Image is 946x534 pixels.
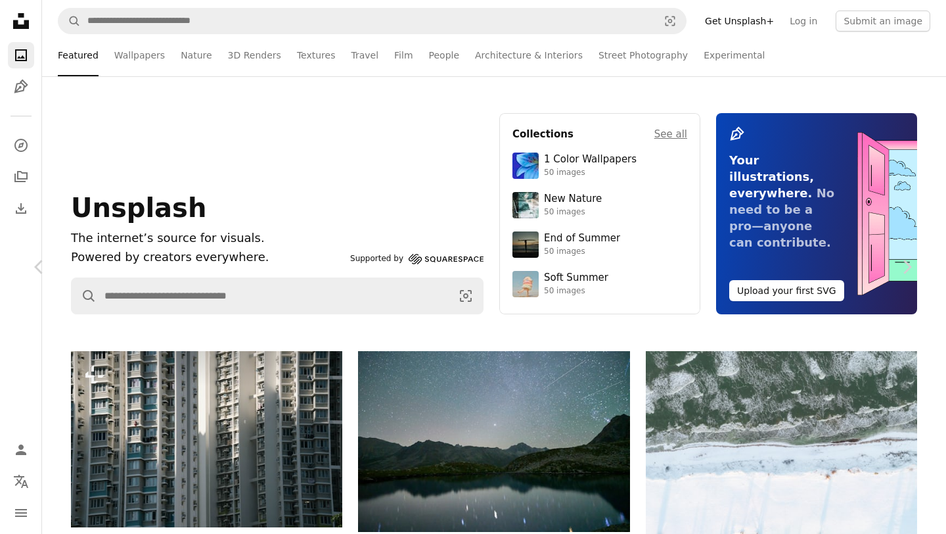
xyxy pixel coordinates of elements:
span: Unsplash [71,193,206,223]
p: Powered by creators everywhere. [71,248,345,267]
a: Get Unsplash+ [697,11,782,32]
h1: The internet’s source for visuals. [71,229,345,248]
a: Film [394,34,413,76]
a: Wallpapers [114,34,165,76]
a: Street Photography [598,34,688,76]
span: Your illustrations, everywhere. [729,153,814,200]
a: Tall apartment buildings with many windows and balconies. [71,433,342,445]
a: Photos [8,42,34,68]
div: End of Summer [544,232,620,245]
a: Architecture & Interiors [475,34,583,76]
button: Language [8,468,34,495]
a: Experimental [704,34,765,76]
button: Search Unsplash [72,278,97,314]
a: Supported by [350,251,484,267]
button: Menu [8,500,34,526]
a: Illustrations [8,74,34,100]
a: Snow covered landscape with frozen water [646,447,917,458]
button: Visual search [449,278,483,314]
div: 50 images [544,286,608,297]
img: Starry night sky over a calm mountain lake [358,351,629,532]
div: Soft Summer [544,272,608,285]
button: Search Unsplash [58,9,81,34]
a: New Nature50 images [512,192,687,218]
div: 50 images [544,247,620,257]
div: 1 Color Wallpapers [544,153,637,166]
a: Download History [8,195,34,222]
img: premium_photo-1754398386796-ea3dec2a6302 [512,231,539,258]
img: premium_photo-1688045582333-c8b6961773e0 [512,153,539,179]
a: Travel [351,34,378,76]
form: Find visuals sitewide [58,8,687,34]
a: Next [867,204,946,330]
a: Textures [297,34,336,76]
button: Submit an image [836,11,930,32]
img: premium_photo-1749544311043-3a6a0c8d54af [512,271,539,297]
div: 50 images [544,168,637,178]
a: People [429,34,460,76]
a: Log in / Sign up [8,437,34,463]
div: New Nature [544,193,602,206]
a: 3D Renders [228,34,281,76]
a: End of Summer50 images [512,231,687,258]
form: Find visuals sitewide [71,278,484,314]
a: Nature [181,34,212,76]
a: Explore [8,132,34,158]
h4: Collections [512,126,574,142]
img: Tall apartment buildings with many windows and balconies. [71,351,342,527]
a: See all [654,126,687,142]
a: Soft Summer50 images [512,271,687,297]
a: Starry night sky over a calm mountain lake [358,435,629,447]
img: premium_photo-1755037089989-422ee333aef9 [512,192,539,218]
a: Collections [8,164,34,190]
a: 1 Color Wallpapers50 images [512,153,687,179]
a: Log in [782,11,825,32]
button: Upload your first SVG [729,280,844,301]
div: 50 images [544,207,602,218]
button: Visual search [654,9,686,34]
